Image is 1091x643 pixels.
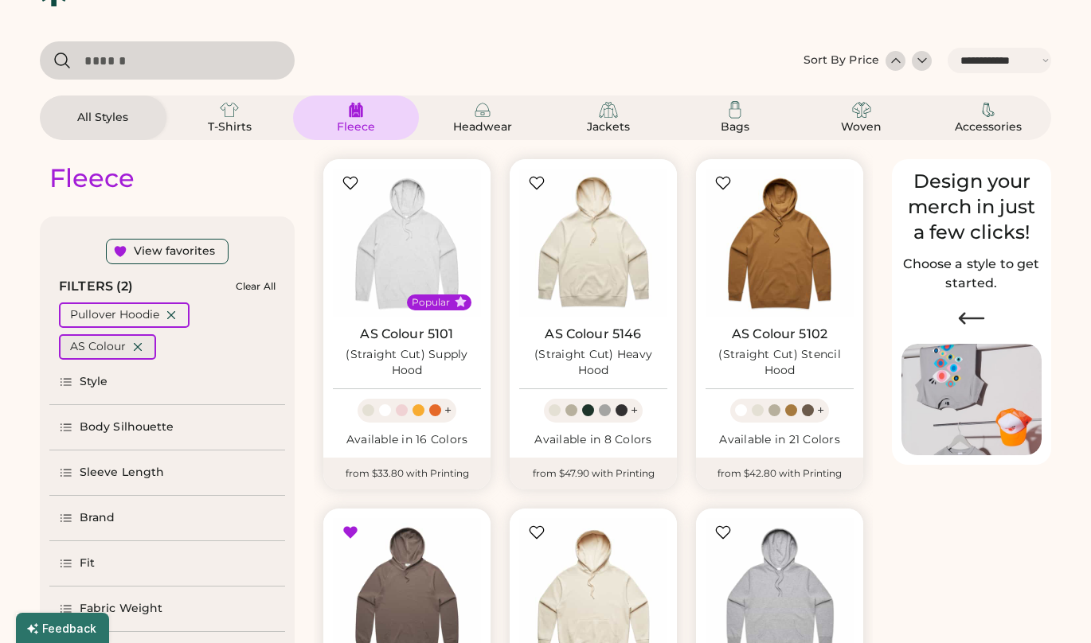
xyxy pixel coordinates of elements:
[346,100,366,119] img: Fleece Icon
[699,119,771,135] div: Bags
[545,326,641,342] a: AS Colour 5146
[444,402,452,419] div: +
[952,119,1024,135] div: Accessories
[631,402,638,419] div: +
[80,374,108,390] div: Style
[70,339,126,355] div: AS Colour
[696,458,863,489] div: from $42.80 with Printing
[706,347,854,379] div: (Straight Cut) Stencil Hood
[80,419,174,435] div: Body Silhouette
[194,119,265,135] div: T-Shirts
[901,344,1042,456] img: Image of Lisa Congdon Eye Print on T-Shirt and Hat
[49,162,135,194] div: Fleece
[901,255,1042,293] h2: Choose a style to get started.
[901,169,1042,245] div: Design your merch in just a few clicks!
[333,432,481,448] div: Available in 16 Colors
[80,465,164,481] div: Sleeve Length
[220,100,239,119] img: T-Shirts Icon
[510,458,677,489] div: from $47.90 with Printing
[455,296,467,308] button: Popular Style
[519,169,667,317] img: AS Colour 5146 (Straight Cut) Heavy Hood
[67,110,139,126] div: All Styles
[732,326,827,342] a: AS Colour 5102
[519,347,667,379] div: (Straight Cut) Heavy Hood
[59,277,134,296] div: FILTERS (2)
[360,326,453,342] a: AS Colour 5101
[333,347,481,379] div: (Straight Cut) Supply Hood
[519,432,667,448] div: Available in 8 Colors
[725,100,745,119] img: Bags Icon
[412,296,450,309] div: Popular
[80,510,115,526] div: Brand
[573,119,644,135] div: Jackets
[852,100,871,119] img: Woven Icon
[706,432,854,448] div: Available in 21 Colors
[599,100,618,119] img: Jackets Icon
[333,169,481,317] img: AS Colour 5101 (Straight Cut) Supply Hood
[323,458,491,489] div: from $33.80 with Printing
[706,169,854,317] img: AS Colour 5102 (Straight Cut) Stencil Hood
[236,281,276,292] div: Clear All
[817,402,824,419] div: +
[70,307,159,323] div: Pullover Hoodie
[80,555,95,571] div: Fit
[473,100,492,119] img: Headwear Icon
[80,601,162,617] div: Fabric Weight
[826,119,897,135] div: Woven
[134,244,215,259] div: View favorites
[804,53,879,68] div: Sort By Price
[320,119,392,135] div: Fleece
[979,100,998,119] img: Accessories Icon
[447,119,518,135] div: Headwear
